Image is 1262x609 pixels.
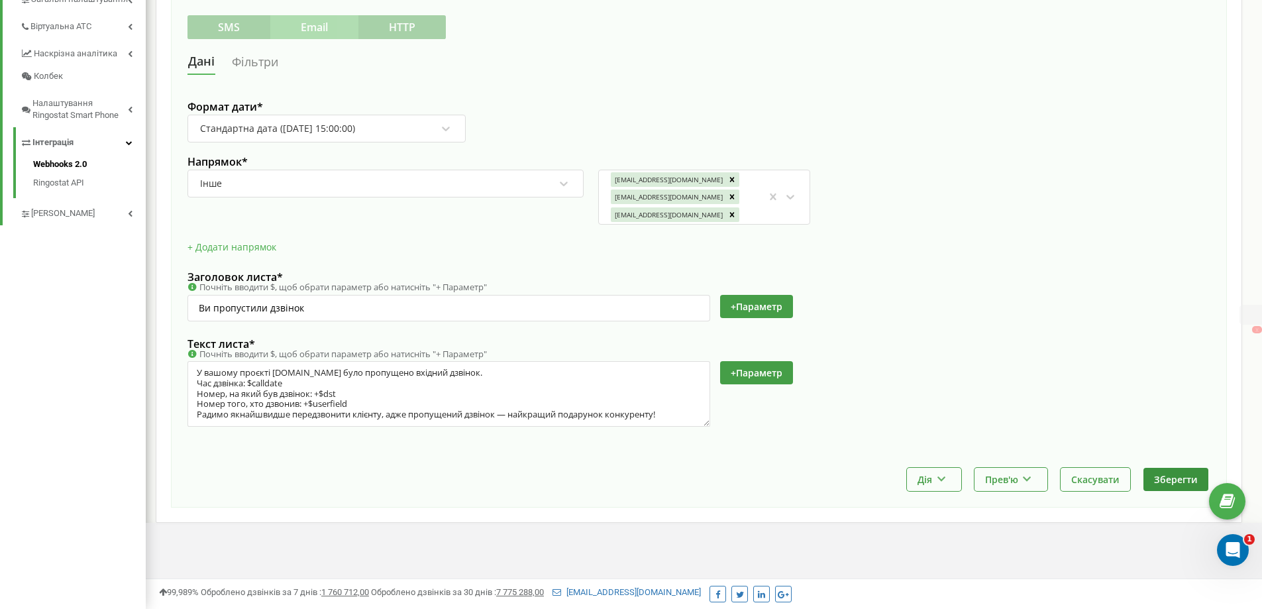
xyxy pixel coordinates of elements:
a: Віртуальна АТС [20,11,146,38]
a: Налаштування Ringostat Smart Phone [20,88,146,127]
a: Колбек [20,65,146,88]
span: Наскрізна аналітика [34,48,117,60]
a: [PERSON_NAME] [20,198,146,225]
h1: Daria [64,7,92,17]
div: Прибрали із розсилки по пропущеним пошту : [21,132,207,171]
u: 1 760 712,00 [321,587,369,597]
div: Daria каже… [11,124,254,290]
button: Завантажити вкладений файл [63,434,74,445]
iframe: Intercom live chat [1217,534,1249,566]
div: Перевіряємо [11,93,93,123]
span: Інтеграція [32,137,74,149]
div: Прибрали із розсилки по пропущеним пошту[EMAIL_ADDRESS][DOMAIN_NAME]:Підкажіть, будь ласка, ще чи... [11,124,217,280]
label: Формат дати * [187,100,466,115]
div: Daria каже… [11,330,254,435]
button: + Додати напрямок [187,237,276,257]
div: Підкажіть, будь ласка, ще чимось можу вам допомогти?) [21,246,207,272]
div: Олег каже… [11,54,254,94]
button: Головна [207,5,233,30]
span: Колбек [34,70,63,83]
img: Profile image for Daria [38,7,59,28]
button: вибір GIF-файлів [42,434,52,445]
span: 1 [1244,534,1255,545]
div: Стандартна дата ([DATE] 15:00:00) [200,123,355,135]
a: [EMAIL_ADDRESS][DOMAIN_NAME] [81,63,244,74]
div: Daria каже… [11,93,254,124]
button: Прев'ю [974,468,1047,491]
span: [PERSON_NAME] [31,207,95,220]
textarea: Повідомлення... [11,406,254,429]
a: Фільтри [231,50,279,74]
div: [EMAIL_ADDRESS][DOMAIN_NAME] [71,54,254,83]
div: Інше [200,178,222,190]
div: [EMAIL_ADDRESS][DOMAIN_NAME] [611,190,725,204]
span: Налаштування Ringostat Smart Phone [32,97,128,122]
button: go back [9,5,34,30]
div: Де це можна налаштувати? [107,298,244,311]
div: Олег каже… [11,290,254,330]
div: [URL][DOMAIN_NAME]Тут, цей вебхукDaria • 1 хв. тому [11,330,209,406]
div: Перевіряємо [21,101,83,115]
a: Наскрізна аналітика [20,38,146,66]
label: Текст листа * [187,337,934,352]
label: Напрямок * [187,155,1210,170]
button: Скасувати [1061,468,1130,491]
button: Зберегти [1143,468,1208,491]
button: +Параметр [720,295,793,318]
div: Тут, цей вебхук [21,351,199,364]
a: Інтеграція [20,127,146,154]
div: Почніть вводити $, щоб обрати параметр або натисніть "+ Параметр" [187,348,934,360]
label: Заголовок листа * [187,270,934,285]
input: Введіть заголовок [187,295,710,321]
a: Дані [187,50,215,75]
div: Почніть вводити $, щоб обрати параметр або натисніть "+ Параметр" [187,281,934,294]
a: Webhooks 2.0 [33,158,146,174]
div: Закрити [233,5,256,29]
span: Віртуальна АТС [30,21,91,33]
span: Оброблено дзвінків за 30 днів : [371,587,544,597]
textarea: У вашому проєкті [DOMAIN_NAME] було пропущено вхідний дзвінок. Час дзвінка: $calldate Номер, на я... [187,361,710,427]
p: У мережі [64,17,105,30]
span: 99,989% [159,587,199,597]
div: [EMAIL_ADDRESS][DOMAIN_NAME] [611,207,725,222]
span: Оброблено дзвінків за 7 днів : [201,587,369,597]
button: X [1252,326,1262,333]
div: [EMAIL_ADDRESS][DOMAIN_NAME] [611,172,725,187]
a: [URL][DOMAIN_NAME] [21,339,125,349]
button: +Параметр [720,361,793,384]
u: 7 775 288,00 [496,587,544,597]
button: Дія [907,468,961,491]
a: [EMAIL_ADDRESS][DOMAIN_NAME] [552,587,701,597]
div: Де це можна налаштувати? [96,290,254,319]
a: Ringostat API [33,174,146,190]
button: Надіслати повідомлення… [227,429,248,450]
button: Вибір емодзі [21,434,31,445]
